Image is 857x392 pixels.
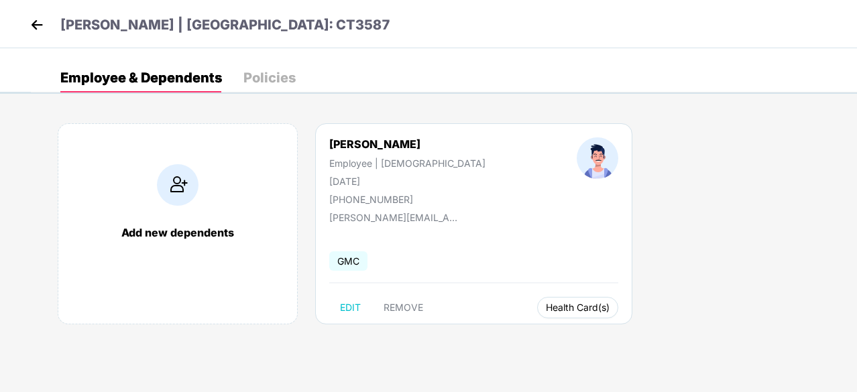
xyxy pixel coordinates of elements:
img: addIcon [157,164,198,206]
div: Add new dependents [72,226,284,239]
button: Health Card(s) [537,297,618,318]
span: Health Card(s) [546,304,610,311]
div: [DATE] [329,176,485,187]
button: EDIT [329,297,372,318]
div: [PHONE_NUMBER] [329,194,485,205]
p: [PERSON_NAME] | [GEOGRAPHIC_DATA]: CT3587 [60,15,390,36]
div: [PERSON_NAME][EMAIL_ADDRESS][PERSON_NAME][DOMAIN_NAME] [329,212,463,223]
span: REMOVE [384,302,423,313]
button: REMOVE [373,297,434,318]
span: EDIT [340,302,361,313]
img: back [27,15,47,35]
div: Employee | [DEMOGRAPHIC_DATA] [329,157,485,169]
span: GMC [329,251,367,271]
div: Policies [243,71,296,84]
div: Employee & Dependents [60,71,222,84]
img: profileImage [577,137,618,179]
div: [PERSON_NAME] [329,137,485,151]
